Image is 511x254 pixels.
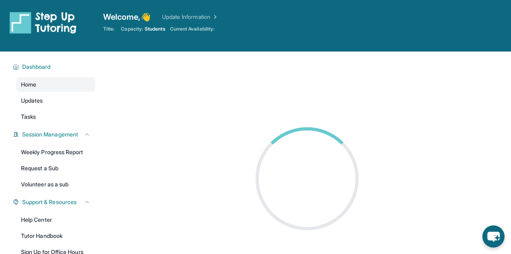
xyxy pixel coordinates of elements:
[103,26,114,32] span: Title:
[22,63,51,71] span: Dashboard
[145,26,165,32] span: Students
[19,130,90,138] button: Session Management
[21,97,43,105] span: Updates
[16,109,95,124] a: Tasks
[103,11,151,23] span: Welcome, 👋
[19,198,90,206] button: Support & Resources
[16,213,95,227] a: Help Center
[16,93,95,108] a: Updates
[16,77,95,92] a: Home
[16,145,95,159] a: Weekly Progress Report
[16,161,95,176] a: Request a Sub
[21,113,36,121] span: Tasks
[482,225,505,248] button: chat-button
[170,26,214,32] span: Current Availability:
[22,130,78,138] span: Session Management
[10,11,77,34] img: logo
[162,13,218,21] a: Update Information
[22,198,77,206] span: Support & Resources
[21,81,36,89] span: Home
[210,13,218,21] img: Chevron Right
[16,177,95,192] a: Volunteer as a sub
[19,63,90,71] button: Dashboard
[121,26,143,32] span: Capacity:
[16,229,95,243] a: Tutor Handbook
